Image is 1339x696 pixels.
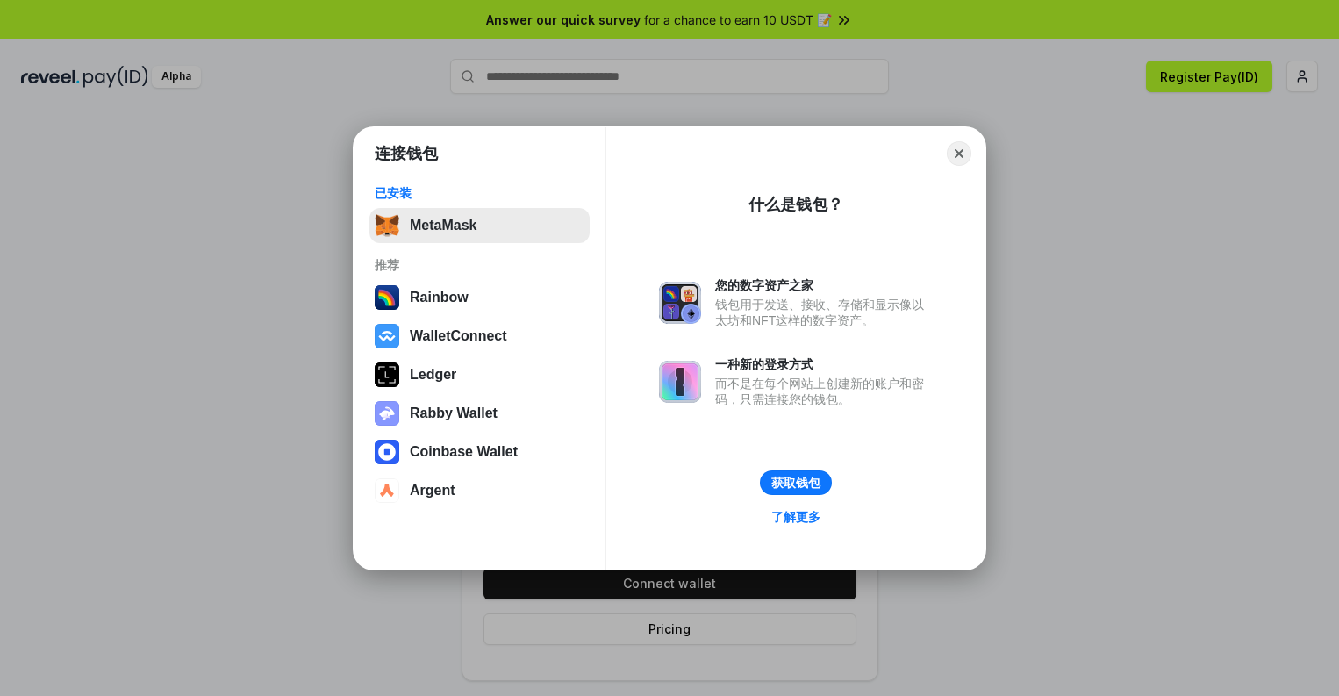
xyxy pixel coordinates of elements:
div: 一种新的登录方式 [715,356,933,372]
div: 什么是钱包？ [748,194,843,215]
img: svg+xml,%3Csvg%20width%3D%2228%22%20height%3D%2228%22%20viewBox%3D%220%200%2028%2028%22%20fill%3D... [375,440,399,464]
button: Rabby Wallet [369,396,590,431]
div: 了解更多 [771,509,820,525]
button: Close [947,141,971,166]
h1: 连接钱包 [375,143,438,164]
div: 已安装 [375,185,584,201]
div: 钱包用于发送、接收、存储和显示像以太坊和NFT这样的数字资产。 [715,297,933,328]
button: Argent [369,473,590,508]
a: 了解更多 [761,506,831,528]
div: Argent [410,483,455,499]
div: 您的数字资产之家 [715,277,933,293]
img: svg+xml,%3Csvg%20xmlns%3D%22http%3A%2F%2Fwww.w3.org%2F2000%2Fsvg%22%20fill%3D%22none%22%20viewBox... [659,282,701,324]
img: svg+xml,%3Csvg%20width%3D%22120%22%20height%3D%22120%22%20viewBox%3D%220%200%20120%20120%22%20fil... [375,285,399,310]
img: svg+xml,%3Csvg%20xmlns%3D%22http%3A%2F%2Fwww.w3.org%2F2000%2Fsvg%22%20fill%3D%22none%22%20viewBox... [375,401,399,426]
img: svg+xml,%3Csvg%20xmlns%3D%22http%3A%2F%2Fwww.w3.org%2F2000%2Fsvg%22%20width%3D%2228%22%20height%3... [375,362,399,387]
button: MetaMask [369,208,590,243]
button: Ledger [369,357,590,392]
img: svg+xml,%3Csvg%20width%3D%2228%22%20height%3D%2228%22%20viewBox%3D%220%200%2028%2028%22%20fill%3D... [375,324,399,348]
div: 获取钱包 [771,475,820,491]
button: Rainbow [369,280,590,315]
button: Coinbase Wallet [369,434,590,470]
div: 而不是在每个网站上创建新的账户和密码，只需连接您的钱包。 [715,376,933,407]
div: Rabby Wallet [410,405,498,421]
div: Rainbow [410,290,469,305]
div: MetaMask [410,218,476,233]
div: Ledger [410,367,456,383]
div: WalletConnect [410,328,507,344]
div: Coinbase Wallet [410,444,518,460]
button: 获取钱包 [760,470,832,495]
img: svg+xml,%3Csvg%20fill%3D%22none%22%20height%3D%2233%22%20viewBox%3D%220%200%2035%2033%22%20width%... [375,213,399,238]
img: svg+xml,%3Csvg%20width%3D%2228%22%20height%3D%2228%22%20viewBox%3D%220%200%2028%2028%22%20fill%3D... [375,478,399,503]
div: 推荐 [375,257,584,273]
button: WalletConnect [369,319,590,354]
img: svg+xml,%3Csvg%20xmlns%3D%22http%3A%2F%2Fwww.w3.org%2F2000%2Fsvg%22%20fill%3D%22none%22%20viewBox... [659,361,701,403]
